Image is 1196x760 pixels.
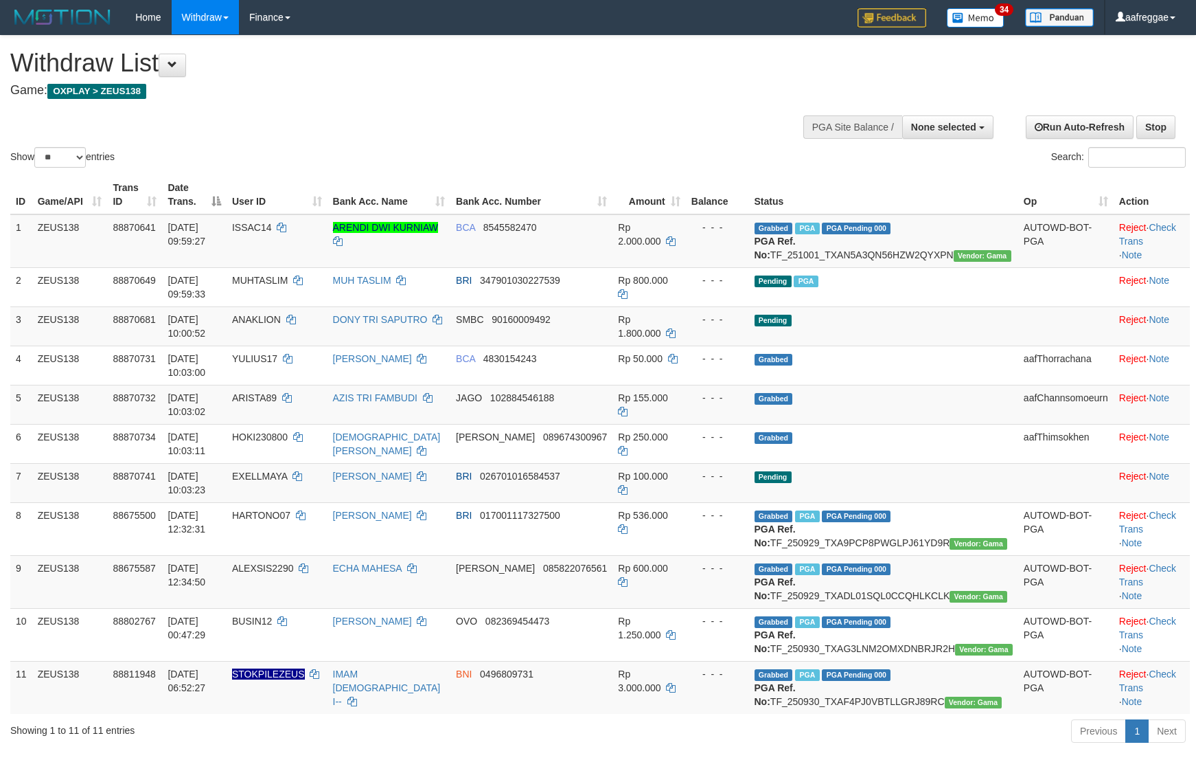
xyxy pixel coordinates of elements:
[113,222,155,233] span: 88870641
[10,49,783,77] h1: Withdraw List
[168,669,205,693] span: [DATE] 06:52:27
[168,275,205,300] span: [DATE] 09:59:33
[113,392,155,403] span: 88870732
[113,314,155,325] span: 88870681
[755,236,796,260] b: PGA Ref. No:
[333,392,417,403] a: AZIS TRI FAMBUDI
[10,608,32,661] td: 10
[483,353,537,364] span: Copy 4830154243 to clipboard
[32,463,108,502] td: ZEUS138
[1018,502,1114,555] td: AUTOWD-BOT-PGA
[480,471,560,482] span: Copy 026701016584537 to clipboard
[113,432,155,443] span: 88870734
[691,221,744,234] div: - - -
[333,222,438,233] a: ARENDI DWI KURNIAW
[113,616,155,627] span: 88802767
[1025,8,1094,27] img: panduan.png
[1122,643,1142,654] a: Note
[1119,563,1147,574] a: Reject
[755,563,793,575] span: Grabbed
[1119,314,1147,325] a: Reject
[755,524,796,548] b: PGA Ref. No:
[456,471,472,482] span: BRI
[755,276,792,287] span: Pending
[749,175,1018,214] th: Status
[162,175,227,214] th: Date Trans.: activate to sort column descending
[10,84,783,98] h4: Game:
[168,392,205,417] span: [DATE] 10:03:02
[32,502,108,555] td: ZEUS138
[1018,346,1114,385] td: aafThorrachana
[32,661,108,714] td: ZEUS138
[32,608,108,661] td: ZEUS138
[1119,471,1147,482] a: Reject
[691,561,744,575] div: - - -
[618,392,667,403] span: Rp 155.000
[113,471,155,482] span: 88870741
[232,314,281,325] span: ANAKLION
[955,644,1013,656] span: Vendor URL: https://trx31.1velocity.biz
[32,267,108,306] td: ZEUS138
[1119,222,1176,247] a: Check Trans
[1119,432,1147,443] a: Reject
[822,616,890,628] span: PGA Pending
[749,661,1018,714] td: TF_250930_TXAF4PJ0VBTLLGRJ89RC
[1018,385,1114,424] td: aafChannsomoeurn
[1018,555,1114,608] td: AUTOWD-BOT-PGA
[822,669,890,681] span: PGA Pending
[755,616,793,628] span: Grabbed
[755,354,793,366] span: Grabbed
[168,616,205,640] span: [DATE] 00:47:29
[1119,563,1176,588] a: Check Trans
[749,502,1018,555] td: TF_250929_TXA9PCP8PWGLPJ61YD9R
[10,175,32,214] th: ID
[618,275,667,286] span: Rp 800.000
[10,718,488,737] div: Showing 1 to 11 of 11 entries
[755,223,793,234] span: Grabbed
[32,306,108,346] td: ZEUS138
[10,7,115,27] img: MOTION_logo.png
[755,511,793,522] span: Grabbed
[543,432,607,443] span: Copy 089674300967 to clipboard
[543,563,607,574] span: Copy 085822076561 to clipboard
[456,616,477,627] span: OVO
[1122,537,1142,548] a: Note
[618,222,660,247] span: Rp 2.000.000
[1114,214,1190,268] td: · ·
[1119,669,1176,693] a: Check Trans
[10,502,32,555] td: 8
[1136,115,1175,139] a: Stop
[1119,616,1147,627] a: Reject
[10,306,32,346] td: 3
[1148,719,1186,743] a: Next
[911,122,976,133] span: None selected
[618,510,667,521] span: Rp 536.000
[1018,661,1114,714] td: AUTOWD-BOT-PGA
[456,510,472,521] span: BRI
[1114,306,1190,346] td: ·
[333,669,441,707] a: IMAM [DEMOGRAPHIC_DATA] I--
[755,577,796,601] b: PGA Ref. No:
[618,432,667,443] span: Rp 250.000
[232,432,288,443] span: HOKI230800
[1051,147,1186,168] label: Search:
[1018,214,1114,268] td: AUTOWD-BOT-PGA
[456,353,475,364] span: BCA
[618,314,660,339] span: Rp 1.800.000
[803,115,902,139] div: PGA Site Balance /
[1114,424,1190,463] td: ·
[333,353,412,364] a: [PERSON_NAME]
[755,432,793,444] span: Grabbed
[1114,502,1190,555] td: · ·
[113,275,155,286] span: 88870649
[755,669,793,681] span: Grabbed
[333,510,412,521] a: [PERSON_NAME]
[232,222,272,233] span: ISSAC14
[480,669,533,680] span: Copy 0496809731 to clipboard
[691,469,744,483] div: - - -
[10,267,32,306] td: 2
[954,250,1011,262] span: Vendor URL: https://trx31.1velocity.biz
[1122,696,1142,707] a: Note
[1114,267,1190,306] td: ·
[1119,510,1147,521] a: Reject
